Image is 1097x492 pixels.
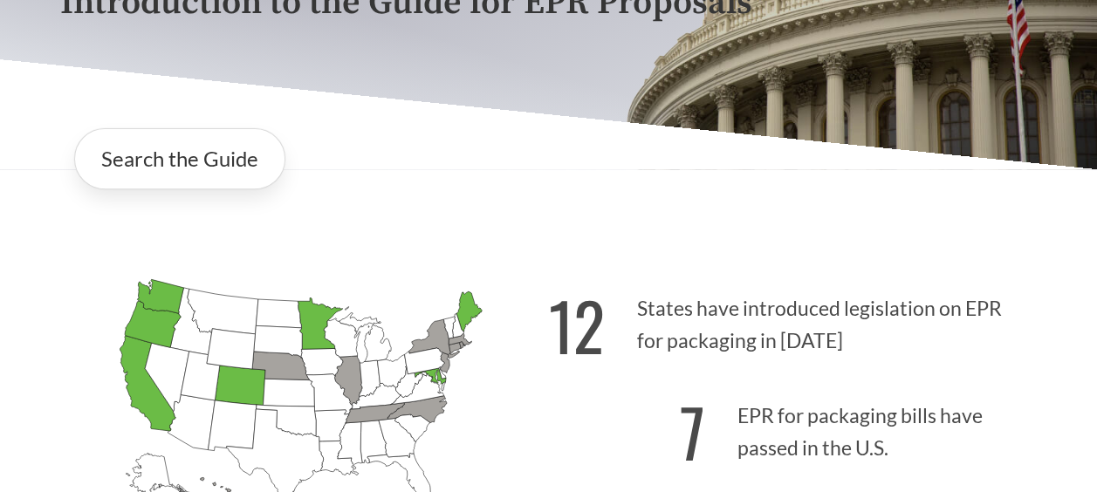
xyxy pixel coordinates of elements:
[549,277,605,373] strong: 12
[680,383,705,480] strong: 7
[74,128,285,189] a: Search the Guide
[549,373,1038,481] p: EPR for packaging bills have passed in the U.S.
[549,266,1038,373] p: States have introduced legislation on EPR for packaging in [DATE]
